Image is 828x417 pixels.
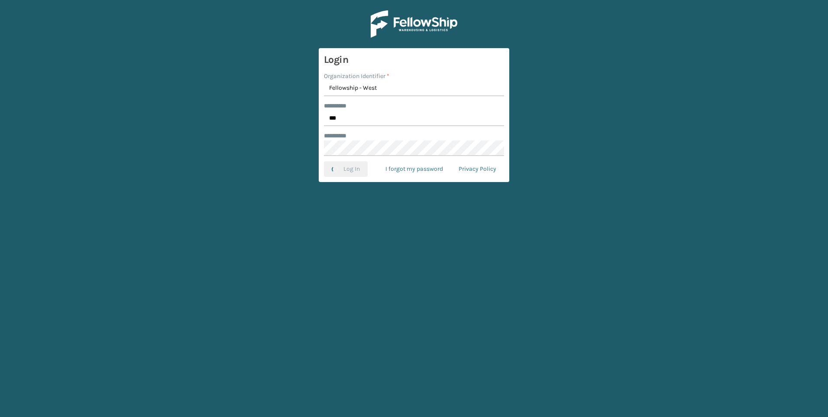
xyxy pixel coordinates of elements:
[324,161,368,177] button: Log In
[451,161,504,177] a: Privacy Policy
[324,53,504,66] h3: Login
[378,161,451,177] a: I forgot my password
[324,72,389,81] label: Organization Identifier
[371,10,457,38] img: Logo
